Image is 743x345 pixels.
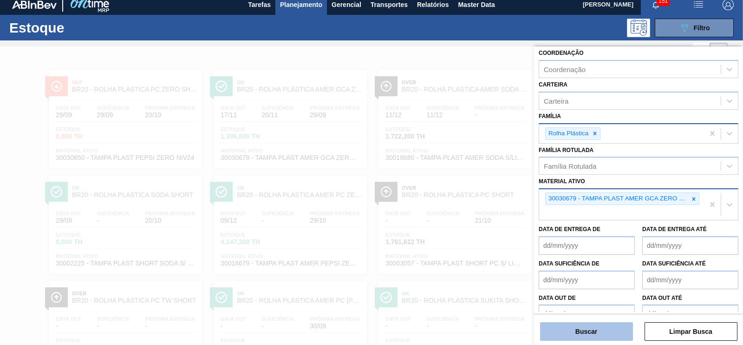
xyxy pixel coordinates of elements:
div: Visão em Lista [693,43,710,60]
label: Família Rotulada [539,147,593,153]
input: dd/mm/yyyy [539,271,635,289]
input: dd/mm/yyyy [539,236,635,255]
img: TNhmsLtSVTkK8tSr43FrP2fwEKptu5GPRR3wAAAABJRU5ErkJggg== [12,0,57,9]
input: dd/mm/yyyy [642,271,738,289]
button: Filtro [655,19,734,37]
input: dd/mm/yyyy [539,305,635,323]
div: Visão em Cards [710,43,728,60]
label: Data suficiência até [642,260,706,267]
div: Pogramando: nenhum usuário selecionado [627,19,650,37]
div: Carteira [544,97,568,105]
label: Coordenação [539,50,584,56]
label: Data de Entrega até [642,226,707,232]
div: Coordenação [544,66,586,73]
label: Material ativo [539,178,585,185]
input: dd/mm/yyyy [642,236,738,255]
div: 30030679 - TAMPA PLAST AMER GCA ZERO NIV24 [546,193,689,205]
label: Data out até [642,295,682,301]
label: Data suficiência de [539,260,600,267]
div: Rolha Plástica [546,128,590,139]
span: Filtro [694,24,710,32]
input: dd/mm/yyyy [642,305,738,323]
div: Família Rotulada [544,162,596,170]
label: Carteira [539,81,567,88]
label: Data out de [539,295,576,301]
label: Data de Entrega de [539,226,600,232]
label: Família [539,113,561,119]
h1: Estoque [9,22,144,33]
